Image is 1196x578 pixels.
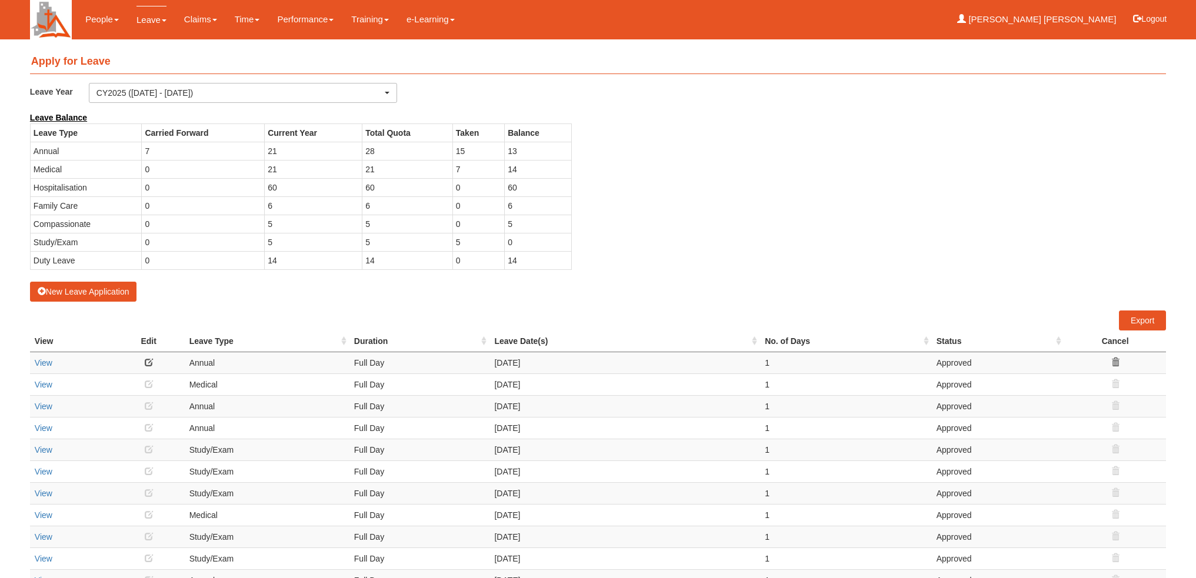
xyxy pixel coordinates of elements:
a: Claims [184,6,217,33]
td: [DATE] [489,547,760,569]
td: Approved [932,482,1064,504]
th: Balance [505,123,571,142]
td: Study/Exam [185,547,349,569]
td: 0 [452,178,504,196]
td: 14 [505,160,571,178]
td: 60 [505,178,571,196]
td: 14 [362,251,453,269]
td: Annual [30,142,142,160]
td: 60 [362,178,453,196]
a: View [35,380,52,389]
td: 1 [760,395,932,417]
a: View [35,489,52,498]
td: Annual [185,352,349,373]
th: View [30,330,113,352]
th: Leave Date(s) : activate to sort column ascending [489,330,760,352]
a: Export [1119,310,1166,330]
td: Full Day [349,547,490,569]
td: Study/Exam [185,482,349,504]
td: Full Day [349,373,490,395]
td: Approved [932,460,1064,482]
td: [DATE] [489,504,760,526]
th: Cancel [1064,330,1166,352]
a: e-Learning [407,6,455,33]
td: 21 [265,160,362,178]
td: Full Day [349,482,490,504]
td: 5 [362,215,453,233]
td: Full Day [349,504,490,526]
button: Logout [1125,5,1175,33]
td: [DATE] [489,395,760,417]
th: Current Year [265,123,362,142]
td: [DATE] [489,526,760,547]
td: Approved [932,395,1064,417]
td: 7 [452,160,504,178]
a: View [35,445,52,455]
th: Edit [113,330,185,352]
td: Study/Exam [185,439,349,460]
td: Hospitalisation [30,178,142,196]
td: 1 [760,439,932,460]
button: CY2025 ([DATE] - [DATE]) [89,83,397,103]
a: View [35,358,52,367]
td: 6 [265,196,362,215]
td: 0 [142,233,265,251]
button: New Leave Application [30,282,137,302]
td: 15 [452,142,504,160]
th: Carried Forward [142,123,265,142]
td: 5 [265,215,362,233]
td: Family Care [30,196,142,215]
td: [DATE] [489,439,760,460]
td: 1 [760,504,932,526]
th: No. of Days : activate to sort column ascending [760,330,932,352]
a: View [35,467,52,476]
th: Taken [452,123,504,142]
td: Annual [185,395,349,417]
td: Approved [932,352,1064,373]
td: 7 [142,142,265,160]
td: Compassionate [30,215,142,233]
b: Leave Balance [30,113,87,122]
td: [DATE] [489,417,760,439]
td: Full Day [349,417,490,439]
th: Total Quota [362,123,453,142]
td: 1 [760,460,932,482]
td: Full Day [349,439,490,460]
td: 28 [362,142,453,160]
label: Leave Year [30,83,89,100]
td: 5 [362,233,453,251]
td: Approved [932,417,1064,439]
td: 1 [760,352,932,373]
td: 21 [362,160,453,178]
th: Leave Type [30,123,142,142]
a: Training [351,6,389,33]
td: 0 [505,233,571,251]
td: Medical [30,160,142,178]
a: View [35,402,52,411]
td: 5 [505,215,571,233]
td: Full Day [349,526,490,547]
td: 60 [265,178,362,196]
td: Full Day [349,460,490,482]
td: 0 [142,178,265,196]
a: Performance [277,6,334,33]
a: People [85,6,119,33]
td: 13 [505,142,571,160]
td: [DATE] [489,352,760,373]
td: Study/Exam [185,526,349,547]
th: Status : activate to sort column ascending [932,330,1064,352]
td: 6 [362,196,453,215]
td: 0 [142,196,265,215]
td: Approved [932,504,1064,526]
td: 0 [142,215,265,233]
td: 21 [265,142,362,160]
td: 1 [760,373,932,395]
td: Duty Leave [30,251,142,269]
td: 14 [505,251,571,269]
td: 0 [452,215,504,233]
td: Medical [185,373,349,395]
td: Full Day [349,395,490,417]
td: Approved [932,439,1064,460]
td: Study/Exam [185,460,349,482]
td: 5 [452,233,504,251]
